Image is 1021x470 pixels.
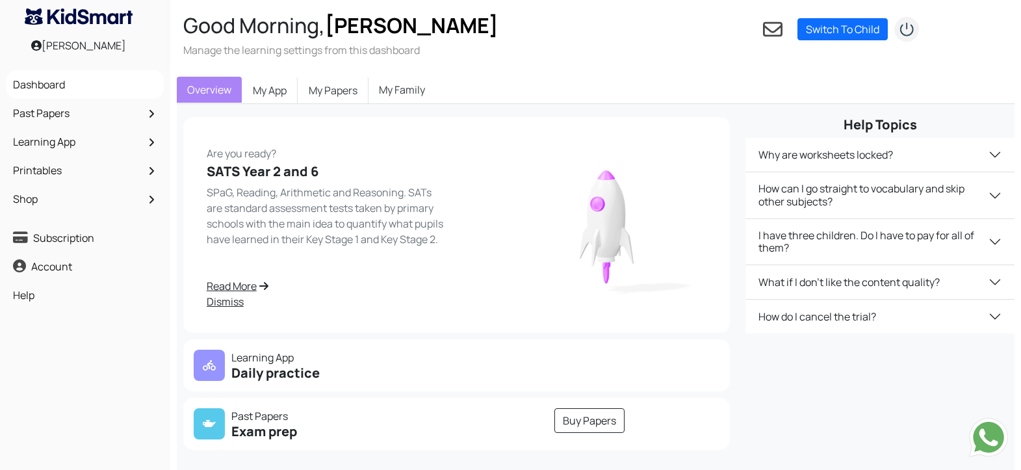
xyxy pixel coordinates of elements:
[797,18,888,40] a: Switch To Child
[10,131,161,153] a: Learning App
[207,294,449,309] a: Dismiss
[745,300,1015,333] button: How do I cancel the trial?
[745,219,1015,265] button: I have three children. Do I have to pay for all of them?
[183,13,498,38] h2: Good Morning,
[508,152,707,299] img: rocket
[194,424,449,439] h5: Exam prep
[745,172,1015,218] button: How can I go straight to vocabulary and skip other subjects?
[745,265,1015,299] button: What if I don't like the content quality?
[207,164,449,179] h5: SATS Year 2 and 6
[194,365,449,381] h5: Daily practice
[969,418,1008,457] img: Send whatsapp message to +442080035976
[25,8,133,25] img: KidSmart logo
[298,77,368,104] a: My Papers
[10,102,161,124] a: Past Papers
[368,77,435,103] a: My Family
[10,227,161,249] a: Subscription
[745,138,1015,172] button: Why are worksheets locked?
[194,350,449,365] p: Learning App
[10,73,161,96] a: Dashboard
[207,278,449,294] a: Read More
[207,140,449,161] p: Are you ready?
[10,159,161,181] a: Printables
[325,11,498,40] span: [PERSON_NAME]
[242,77,298,104] a: My App
[194,408,449,424] p: Past Papers
[554,408,625,433] a: Buy Papers
[745,117,1015,133] h5: Help Topics
[10,284,161,306] a: Help
[207,185,449,247] p: SPaG, Reading, Arithmetic and Reasoning. SATs are standard assessment tests taken by primary scho...
[894,16,920,42] img: logout2.png
[183,43,498,57] h3: Manage the learning settings from this dashboard
[10,255,161,278] a: Account
[10,188,161,210] a: Shop
[177,77,242,103] a: Overview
